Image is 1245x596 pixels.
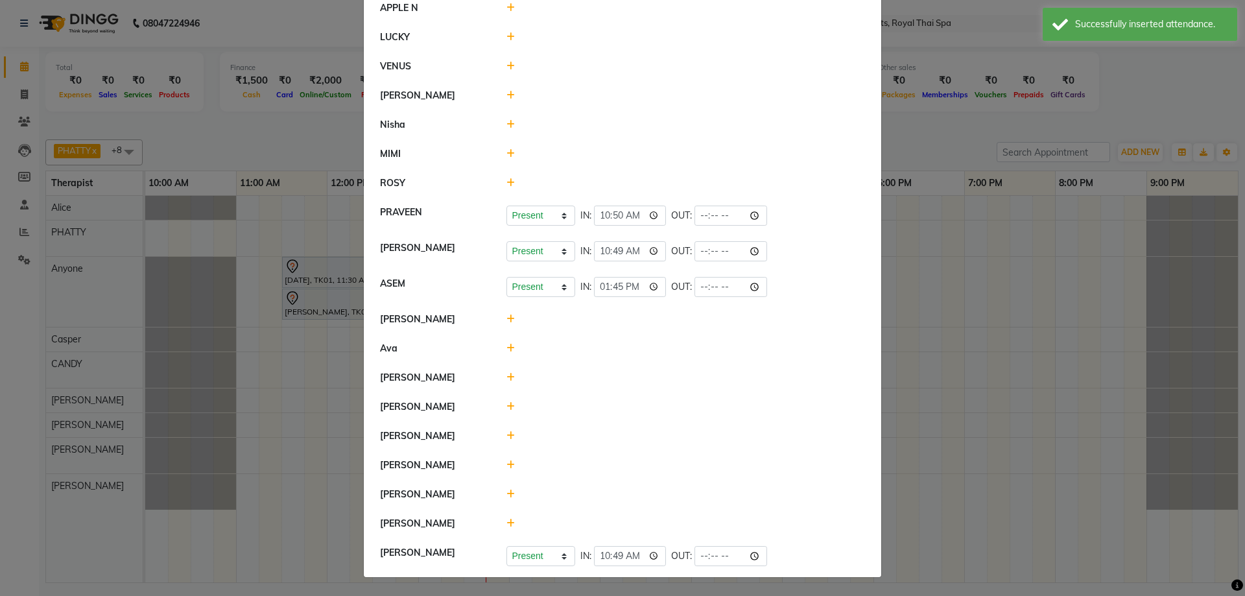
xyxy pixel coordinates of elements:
[671,280,692,294] span: OUT:
[370,206,497,226] div: PRAVEEN
[370,118,497,132] div: Nisha
[671,549,692,563] span: OUT:
[370,277,497,297] div: ASEM
[370,459,497,472] div: [PERSON_NAME]
[370,342,497,355] div: Ava
[370,371,497,385] div: [PERSON_NAME]
[370,488,497,501] div: [PERSON_NAME]
[370,546,497,566] div: [PERSON_NAME]
[1075,18,1227,31] div: Successfully inserted attendance.
[580,209,591,222] span: IN:
[580,244,591,258] span: IN:
[370,241,497,261] div: [PERSON_NAME]
[580,280,591,294] span: IN:
[370,30,497,44] div: LUCKY
[370,400,497,414] div: [PERSON_NAME]
[370,1,497,15] div: APPLE N
[671,244,692,258] span: OUT:
[370,89,497,102] div: [PERSON_NAME]
[370,176,497,190] div: ROSY
[370,517,497,530] div: [PERSON_NAME]
[370,60,497,73] div: VENUS
[370,313,497,326] div: [PERSON_NAME]
[370,147,497,161] div: MIMI
[671,209,692,222] span: OUT:
[370,429,497,443] div: [PERSON_NAME]
[580,549,591,563] span: IN:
